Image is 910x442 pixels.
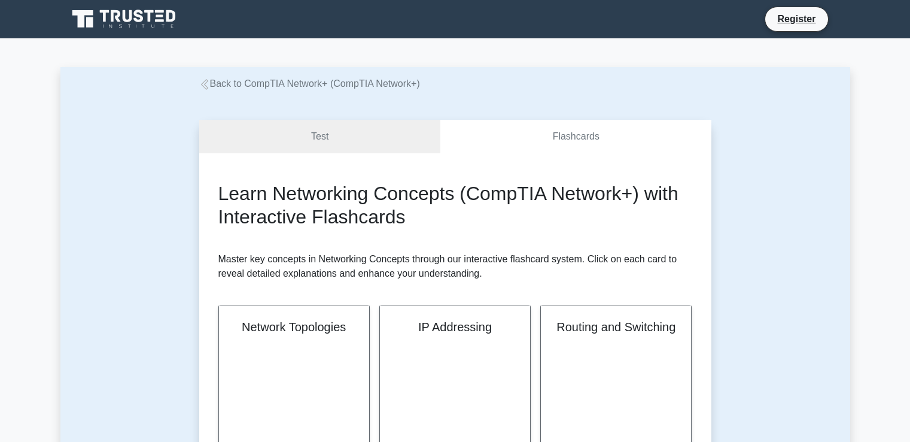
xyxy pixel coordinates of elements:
p: Master key concepts in Networking Concepts through our interactive flashcard system. Click on eac... [218,252,692,281]
a: Register [770,11,823,26]
a: Test [199,120,441,154]
a: Flashcards [440,120,711,154]
h2: IP Addressing [394,320,516,334]
h2: Routing and Switching [555,320,677,334]
a: Back to CompTIA Network+ (CompTIA Network+) [199,78,420,89]
h2: Network Topologies [233,320,355,334]
h2: Learn Networking Concepts (CompTIA Network+) with Interactive Flashcards [218,182,692,228]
